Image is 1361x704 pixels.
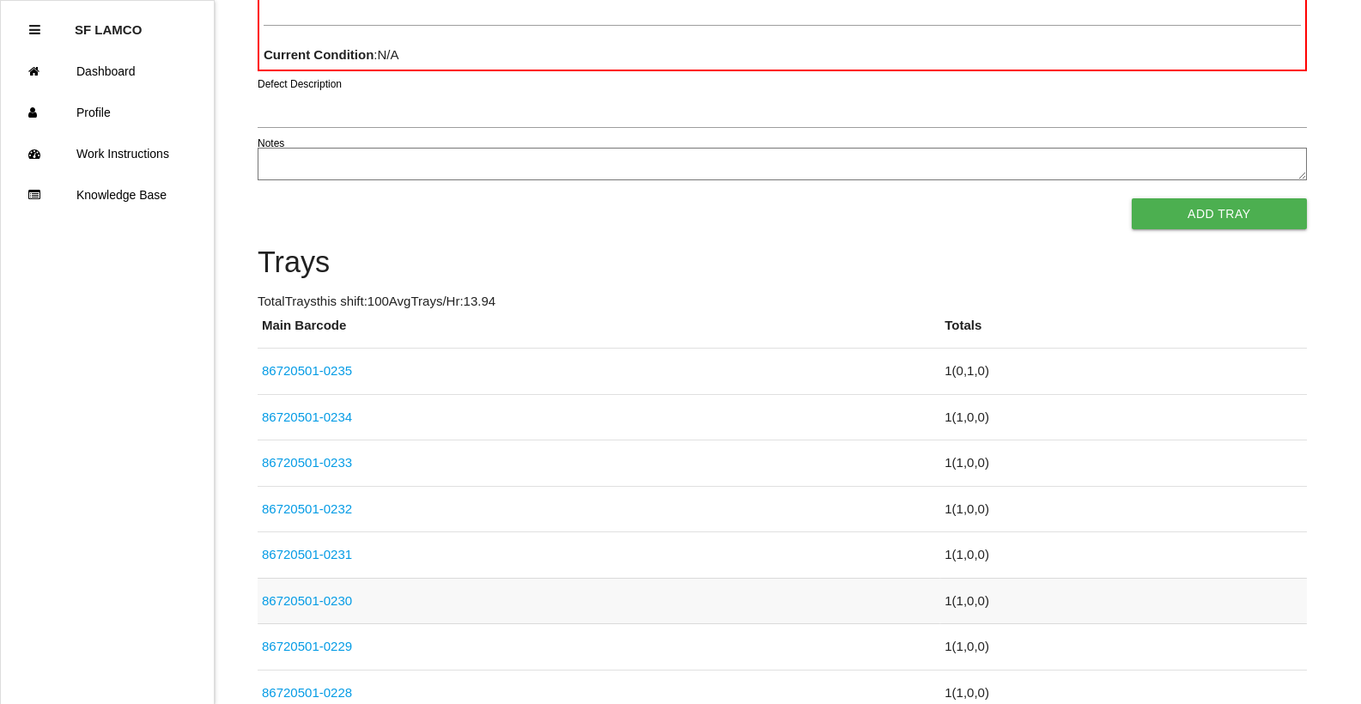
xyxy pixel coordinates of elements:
td: 1 ( 1 , 0 , 0 ) [940,440,1306,487]
a: Dashboard [1,51,214,92]
a: Profile [1,92,214,133]
span: : N/A [264,47,399,62]
td: 1 ( 1 , 0 , 0 ) [940,624,1306,671]
td: 1 ( 1 , 0 , 0 ) [940,394,1306,440]
a: 86720501-0228 [262,685,352,700]
td: 1 ( 1 , 0 , 0 ) [940,486,1306,532]
a: 86720501-0233 [262,455,352,470]
a: 86720501-0234 [262,410,352,424]
p: SF LAMCO [75,9,142,37]
p: Total Trays this shift: 100 Avg Trays /Hr: 13.94 [258,292,1307,312]
label: Notes [258,136,284,151]
a: 86720501-0231 [262,547,352,561]
th: Main Barcode [258,316,940,349]
a: 86720501-0229 [262,639,352,653]
button: Add Tray [1132,198,1307,229]
label: Defect Description [258,76,342,92]
h4: Trays [258,246,1307,279]
a: Knowledge Base [1,174,214,215]
a: 86720501-0232 [262,501,352,516]
th: Totals [940,316,1306,349]
b: Current Condition [264,47,374,62]
td: 1 ( 1 , 0 , 0 ) [940,532,1306,579]
a: 86720501-0230 [262,593,352,608]
td: 1 ( 0 , 1 , 0 ) [940,349,1306,395]
div: Close [29,9,40,51]
td: 1 ( 1 , 0 , 0 ) [940,578,1306,624]
a: 86720501-0235 [262,363,352,378]
a: Work Instructions [1,133,214,174]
